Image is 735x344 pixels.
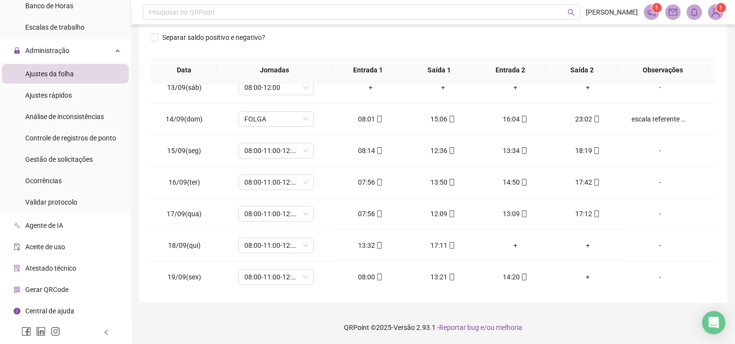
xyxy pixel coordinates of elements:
[342,82,399,93] div: +
[342,208,399,219] div: 07:56
[559,240,616,251] div: +
[690,8,699,17] span: bell
[487,114,544,124] div: 16:04
[25,198,77,206] span: Validar protocolo
[25,47,69,54] span: Administração
[475,57,546,84] th: Entrada 2
[414,145,471,156] div: 12:36
[414,82,471,93] div: +
[375,147,383,154] span: mobile
[342,177,399,188] div: 07:56
[652,3,662,13] sup: 1
[375,242,383,249] span: mobile
[520,179,528,186] span: mobile
[716,3,726,13] sup: Atualize o seu contato no menu Meus Dados
[586,7,638,17] span: [PERSON_NAME]
[51,327,60,336] span: instagram
[447,210,455,217] span: mobile
[375,179,383,186] span: mobile
[103,329,110,336] span: left
[375,274,383,280] span: mobile
[702,311,725,334] div: Open Intercom Messenger
[244,80,308,95] span: 08:00-12:00
[632,177,689,188] div: -
[158,32,269,43] span: Separar saldo positivo e negativo?
[403,57,475,84] th: Saída 1
[592,147,600,154] span: mobile
[14,265,20,272] span: solution
[447,179,455,186] span: mobile
[546,57,617,84] th: Saída 2
[632,208,689,219] div: -
[168,273,201,281] span: 19/09(sex)
[414,208,471,219] div: 12:09
[559,272,616,282] div: +
[447,274,455,280] span: mobile
[559,82,616,93] div: +
[342,272,399,282] div: 08:00
[708,5,723,19] img: 87554
[166,115,203,123] span: 14/09(dom)
[719,4,722,11] span: 1
[632,145,689,156] div: -
[625,65,701,75] span: Observações
[244,206,308,221] span: 08:00-11:00-12:00-17:00
[342,240,399,251] div: 13:32
[447,116,455,122] span: mobile
[167,84,202,91] span: 13/09(sáb)
[36,327,46,336] span: linkedin
[617,57,708,84] th: Observações
[592,179,600,186] span: mobile
[487,208,544,219] div: 13:09
[647,8,656,17] span: notification
[25,23,85,31] span: Escalas de trabalho
[393,324,415,331] span: Versão
[25,70,74,78] span: Ajustes da folha
[168,241,201,249] span: 18/09(qui)
[244,143,308,158] span: 08:00-11:00-12:00-17:00
[25,307,74,315] span: Central de ajuda
[487,177,544,188] div: 14:50
[375,210,383,217] span: mobile
[342,114,399,124] div: 08:01
[439,324,522,331] span: Reportar bug e/ou melhoria
[520,210,528,217] span: mobile
[244,270,308,284] span: 08:00-11:00-12:00-17:00
[655,4,658,11] span: 1
[632,272,689,282] div: -
[14,286,20,293] span: qrcode
[632,114,689,124] div: escala referente a festa do morango
[414,114,471,124] div: 15:06
[487,272,544,282] div: 14:20
[244,238,308,253] span: 08:00-11:00-12:00-17:00
[244,112,308,126] span: FOLGA
[169,178,200,186] span: 16/09(ter)
[668,8,677,17] span: mail
[167,147,201,155] span: 15/09(seg)
[25,91,72,99] span: Ajustes rápidos
[25,113,104,120] span: Análise de inconsistências
[342,145,399,156] div: 08:14
[559,145,616,156] div: 18:19
[487,82,544,93] div: +
[217,57,332,84] th: Jornadas
[567,9,575,16] span: search
[332,57,404,84] th: Entrada 1
[632,82,689,93] div: -
[487,240,544,251] div: +
[25,222,63,229] span: Agente de IA
[414,177,471,188] div: 13:50
[25,264,76,272] span: Atestado técnico
[151,57,217,84] th: Data
[14,308,20,314] span: info-circle
[244,175,308,189] span: 08:00-11:00-12:00-17:00
[632,240,689,251] div: -
[25,177,62,185] span: Ocorrências
[447,242,455,249] span: mobile
[447,147,455,154] span: mobile
[559,114,616,124] div: 23:02
[375,116,383,122] span: mobile
[559,208,616,219] div: 17:12
[592,116,600,122] span: mobile
[21,327,31,336] span: facebook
